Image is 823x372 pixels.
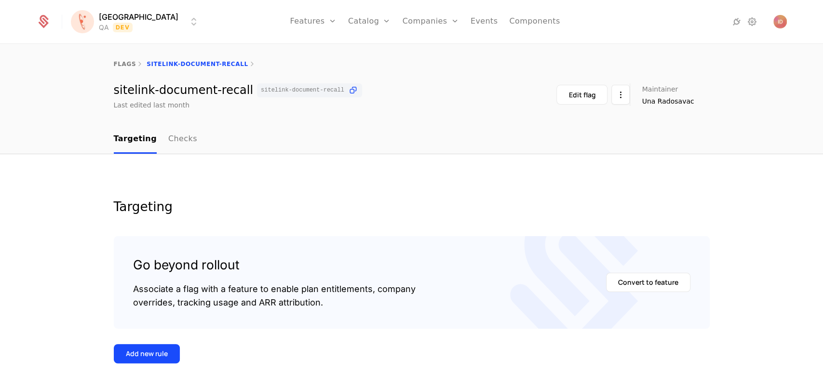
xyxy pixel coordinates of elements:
[113,23,133,32] span: Dev
[606,273,690,292] button: Convert to feature
[773,15,787,28] img: Igor Dević
[642,86,678,93] span: Maintainer
[114,83,362,97] div: sitelink-document-recall
[568,90,595,100] div: Edit flag
[114,125,157,154] a: Targeting
[114,125,197,154] ul: Choose Sub Page
[642,96,694,106] span: Una Radosavac
[114,61,136,67] a: flags
[114,344,180,363] button: Add new rule
[126,349,168,359] div: Add new rule
[114,100,190,110] div: Last edited last month
[99,11,178,23] span: [GEOGRAPHIC_DATA]
[74,11,200,32] button: Select environment
[611,85,630,105] button: Select action
[168,125,197,154] a: Checks
[261,87,344,93] span: sitelink-document-recall
[133,255,416,275] div: Go beyond rollout
[133,282,416,309] div: Associate a flag with a feature to enable plan entitlements, company overrides, tracking usage an...
[556,85,607,105] button: Edit flag
[731,16,742,27] a: Integrations
[99,23,109,32] div: QA
[773,15,787,28] button: Open user button
[71,10,94,33] img: Florence
[114,200,710,213] div: Targeting
[114,125,710,154] nav: Main
[746,16,758,27] a: Settings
